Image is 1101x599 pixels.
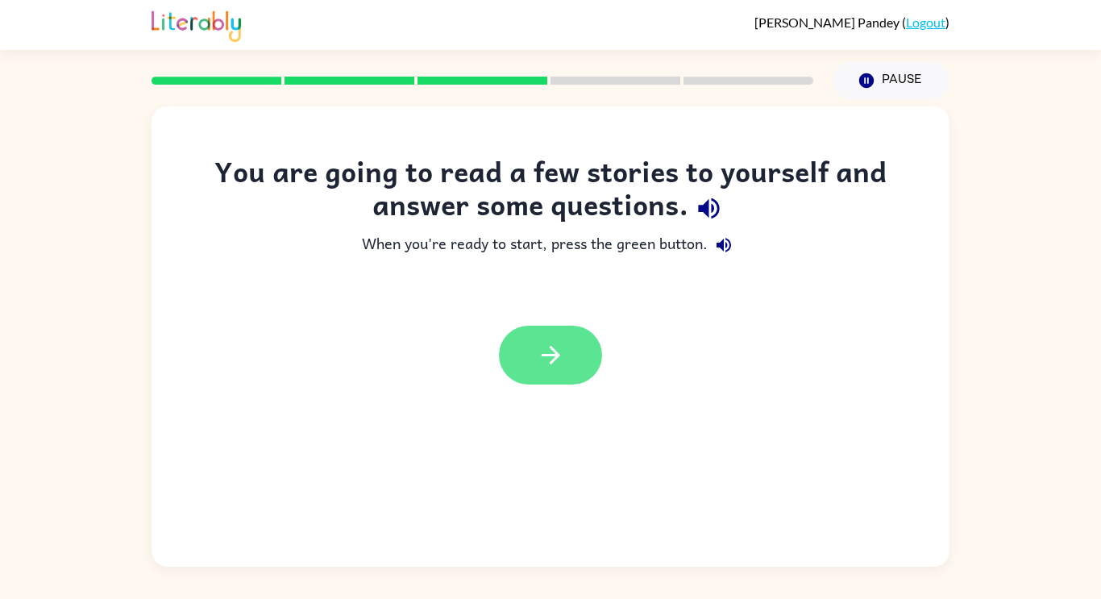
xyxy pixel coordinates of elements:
img: Literably [152,6,241,42]
div: You are going to read a few stories to yourself and answer some questions. [184,155,917,229]
span: [PERSON_NAME] Pandey [754,15,902,30]
div: ( ) [754,15,949,30]
div: When you're ready to start, press the green button. [184,229,917,261]
button: Pause [833,62,949,99]
a: Logout [906,15,945,30]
